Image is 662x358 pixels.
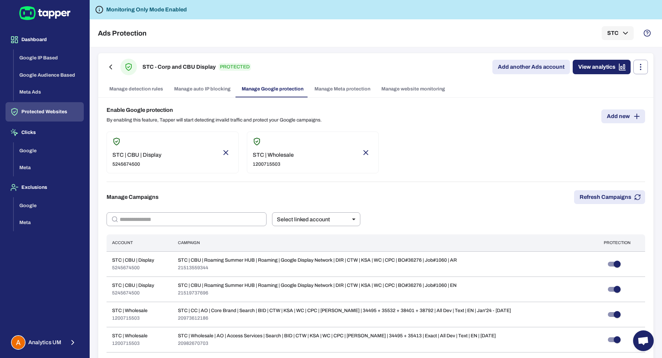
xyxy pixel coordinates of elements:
[219,146,233,159] button: Remove account
[12,336,25,349] img: Analytics UM
[6,123,84,142] button: Clicks
[602,26,634,40] button: STC
[142,63,216,71] h6: STC - Corp and CBU Display
[112,152,161,158] p: STC | CBU | Display
[14,214,84,231] button: Meta
[112,257,154,263] p: STC | CBU | Display
[14,219,84,225] a: Meta
[253,161,294,167] p: 1200715503
[178,282,457,289] p: STC | CBU | Roaming Summer HUB | Roaming | Google Display Network | DIR | CTW | KSA | WC | CPC | ...
[14,202,84,208] a: Google
[178,340,496,347] p: 20982670703
[112,265,154,271] p: 5245674500
[6,178,84,197] button: Exclusions
[112,333,148,339] p: STC | Wholesale
[6,332,84,352] button: Analytics UMAnalytics UM
[112,282,154,289] p: STC | CBU | Display
[236,81,309,97] a: Manage Google protection
[178,333,496,339] p: STC | Wholesale | AO | Access Services | Search | BID | CTW | KSA | WC | CPC | [PERSON_NAME] | 34...
[359,146,373,159] button: Remove account
[178,265,457,271] p: 21513559344
[112,308,148,314] p: STC | Wholesale
[14,67,84,84] button: Google Audience Based
[376,81,451,97] a: Manage website monitoring
[14,55,84,60] a: Google IP Based
[6,184,84,190] a: Exclusions
[178,257,457,263] p: STC | CBU | Roaming Summer HUB | Roaming | Google Display Network | DIR | CTW | KSA | WC | CPC | ...
[95,6,103,14] svg: Tapper is not blocking any fraudulent activity for this domain
[601,109,645,123] a: Add new
[14,84,84,101] button: Meta Ads
[272,212,360,226] div: Select linked account
[14,159,84,176] button: Meta
[112,340,148,347] p: 1200715503
[492,60,570,74] a: Add another Ads account
[14,197,84,214] button: Google
[14,89,84,95] a: Meta Ads
[112,290,154,296] p: 5245674500
[573,60,631,74] a: View analytics
[107,234,172,251] th: Account
[172,234,598,251] th: Campaign
[574,190,645,204] button: Refresh Campaigns
[253,152,294,158] p: STC | Wholesale
[633,330,654,351] a: Open chat
[14,164,84,170] a: Meta
[169,81,236,97] a: Manage auto IP blocking
[6,129,84,135] a: Clicks
[14,142,84,159] button: Google
[107,106,322,114] h6: Enable Google protection
[98,29,147,37] h5: Ads Protection
[14,49,84,67] button: Google IP Based
[106,6,187,14] h6: Monitoring Only Mode Enabled
[6,108,84,114] a: Protected Websites
[6,36,84,42] a: Dashboard
[104,81,169,97] a: Manage detection rules
[6,102,84,122] button: Protected Websites
[178,308,511,314] p: STC | CC | AO | Core Brand | Search | BID | CTW | KSA | WC | CPC | [PERSON_NAME] | 34495 + 35532 ...
[28,339,61,346] span: Analytics UM
[6,30,84,49] button: Dashboard
[309,81,376,97] a: Manage Meta protection
[112,161,161,167] p: 5245674500
[598,234,645,251] th: Protection
[107,193,159,201] h6: Manage Campaigns
[219,63,251,71] p: PROTECTED
[107,117,322,123] p: By enabling this feature, Tapper will start detecting invalid traffic and protect your Google cam...
[178,290,457,296] p: 21519737696
[178,315,511,321] p: 20973612186
[112,315,148,321] p: 1200715503
[14,147,84,153] a: Google
[14,71,84,77] a: Google Audience Based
